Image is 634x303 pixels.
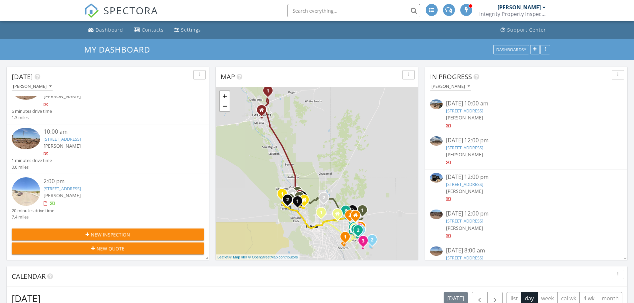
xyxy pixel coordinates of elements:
[358,230,362,234] div: 13666 Lancashire St, El Paso, TX 79928
[262,110,266,114] div: 455 El Prado Avenue, Las Cruces NM 88005
[12,128,40,149] img: 9368294%2Fcover_photos%2F47PcsjUcTZ0OGD7rduDs%2Fsmall.jpg
[363,240,367,244] div: 14445 Sabio Dr , Horizon, TX 79928
[84,44,156,55] a: My Dashboard
[320,211,322,215] i: 1
[446,255,483,261] a: [STREET_ADDRESS]
[324,197,328,201] div: 5244 Alps Dr, El Paso, TX 79904
[446,151,483,158] span: [PERSON_NAME]
[479,11,546,17] div: Integrity Property Inspections
[298,195,301,200] i: 3
[12,108,52,114] div: 6 minutes drive time
[44,192,81,199] span: [PERSON_NAME]
[446,181,483,187] a: [STREET_ADDRESS]
[12,157,52,164] div: 1 minutes drive time
[229,255,247,259] a: © MapTiler
[44,177,188,186] div: 2:00 pm
[446,188,483,194] span: [PERSON_NAME]
[12,82,53,91] button: [PERSON_NAME]
[446,210,606,218] div: [DATE] 12:00 pm
[496,47,526,52] div: Dashboards
[292,194,296,198] div: 317 Corte Rimini Way, El Paso TX 79932
[362,239,364,243] i: 3
[446,145,483,151] a: [STREET_ADDRESS]
[446,99,606,108] div: [DATE] 10:00 am
[268,90,272,94] div: 3092 Gladstone St, Las Cruces, NM 88012
[430,136,622,166] a: [DATE] 12:00 pm [STREET_ADDRESS] [PERSON_NAME]
[430,99,443,109] img: 9289013%2Fcover_photos%2Fv74nij6zfYWc7MC3XhRz%2Fsmall.jpg
[220,101,230,111] a: Zoom out
[12,272,46,281] span: Calendar
[221,72,235,81] span: Map
[12,177,204,221] a: 2:00 pm [STREET_ADDRESS] [PERSON_NAME] 20 minutes drive time 7.4 miles
[44,93,81,99] span: [PERSON_NAME]
[12,72,33,81] span: [DATE]
[346,210,350,214] div: 11609 St Thomas Way, El Paso, TX 79936
[12,228,204,240] button: New Inspection
[371,238,373,242] i: 2
[12,78,204,121] a: 8:00 am [STREET_ADDRESS] [PERSON_NAME] 6 minutes drive time 1.3 miles
[84,3,99,18] img: The Best Home Inspection Software - Spectora
[337,214,341,218] div: 3221 Lampliter Pl, El Paso TX 79925
[493,45,529,54] button: Dashboards
[351,208,354,213] i: 3
[13,84,52,89] div: [PERSON_NAME]
[430,173,443,183] img: 9344110%2Fcover_photos%2F0l1otJfnulZ2LgYsjJSE%2Fsmall.jpg
[131,24,166,36] a: Contacts
[322,196,325,200] i: 2
[446,246,606,255] div: [DATE] 8:00 am
[44,143,81,149] span: [PERSON_NAME]
[287,4,420,17] input: Search everything...
[362,210,366,214] div: 15216 Concentrate Ave, El Paso, TX 79938
[498,4,541,11] div: [PERSON_NAME]
[321,212,325,216] div: 4711 Chesterfield Ave, El Paso, TX 79903
[288,199,292,203] div: 6019 Lourdes Rd, Santa Teresa, NM 88008
[44,128,188,136] div: 10:00 am
[220,91,230,101] a: Zoom in
[296,190,299,195] i: 2
[216,254,300,260] div: |
[44,186,81,192] a: [STREET_ADDRESS]
[348,213,351,218] i: 2
[430,173,622,203] a: [DATE] 12:00 pm [STREET_ADDRESS] [PERSON_NAME]
[361,208,364,213] i: 1
[86,24,126,36] a: Dashboard
[446,108,483,114] a: [STREET_ADDRESS]
[430,82,471,91] button: [PERSON_NAME]
[360,230,364,234] div: 740 Paseo Campanero St, Horizon City, TX 79928
[12,208,54,214] div: 20 minutes drive time
[44,136,81,142] a: [STREET_ADDRESS]
[430,136,443,146] img: 9289027%2Fcover_photos%2Fq07MjjUHElkfo7knWkW8%2Fsmall.jpg
[12,214,54,220] div: 7.4 miles
[84,9,158,23] a: SPECTORA
[267,89,269,93] i: 1
[181,27,201,33] div: Settings
[96,27,123,33] div: Dashboard
[446,173,606,181] div: [DATE] 12:00 pm
[12,128,204,170] a: 10:00 am [STREET_ADDRESS] [PERSON_NAME] 1 minutes drive time 0.0 miles
[248,255,298,259] a: © OpenStreetMap contributors
[345,236,349,240] div: 1020 Callie Ct, Socorro, TX 79927
[91,231,130,238] span: New Inspection
[286,198,289,202] i: 2
[344,235,346,239] i: 1
[298,201,302,205] div: 7705 Maple Landing Court, El Paso, TX 79912
[507,27,546,33] div: Support Center
[446,114,483,121] span: [PERSON_NAME]
[446,136,606,145] div: [DATE] 12:00 pm
[430,210,443,219] img: 9361595%2Fcover_photos%2FMUhHnD1a5AgnRvAk0Stp%2Fsmall.jpg
[372,239,376,243] div: 300 Hidden Gem, El Paso, Tx 79928
[430,72,472,81] span: In Progress
[172,24,204,36] a: Settings
[281,192,284,197] i: 1
[304,200,308,204] div: 6324 Los Bancos, El Paso TX 79912
[430,246,443,256] img: 9368277%2Fcover_photos%2FaCzInQ06XlDpVlvkS1yl%2Fsmall.jpg
[12,164,52,170] div: 0.0 miles
[357,228,359,233] i: 2
[446,218,483,224] a: [STREET_ADDRESS]
[296,199,299,204] i: 1
[104,3,158,17] span: SPECTORA
[217,255,228,259] a: Leaflet
[430,246,622,276] a: [DATE] 8:00 am [STREET_ADDRESS] [PERSON_NAME]
[12,242,204,254] button: New Quote
[498,24,549,36] a: Support Center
